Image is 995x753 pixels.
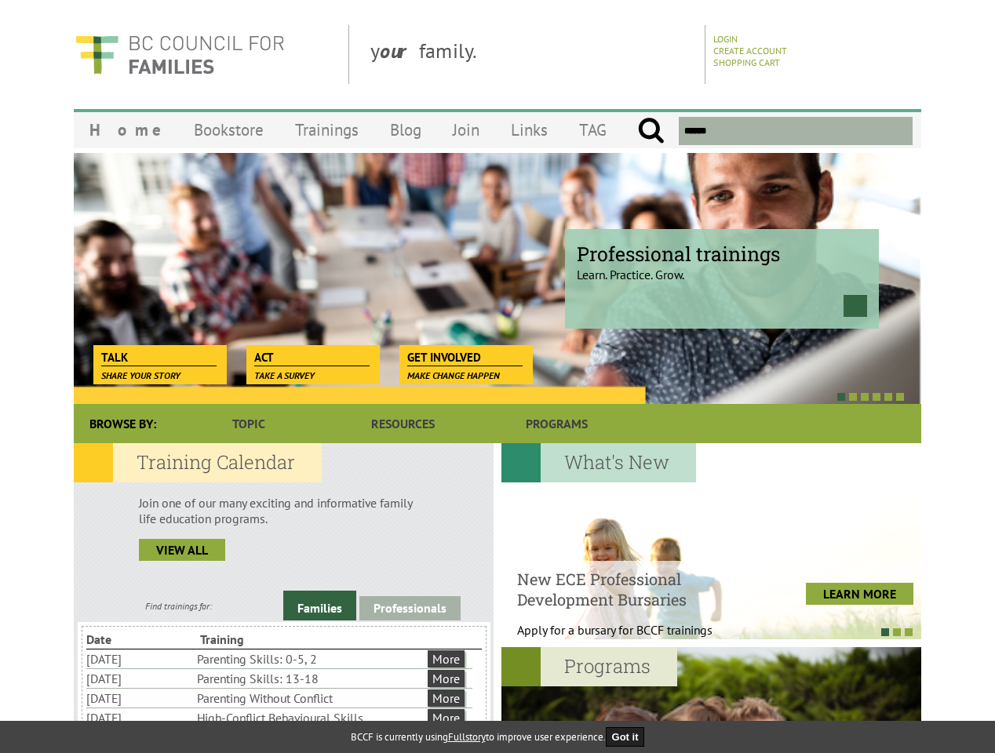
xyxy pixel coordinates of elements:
[480,404,634,443] a: Programs
[428,670,465,687] a: More
[197,689,425,708] li: Parenting Without Conflict
[326,404,479,443] a: Resources
[86,630,197,649] li: Date
[200,630,311,649] li: Training
[101,369,180,381] span: Share your story
[713,33,738,45] a: Login
[606,727,645,747] button: Got it
[713,56,780,68] a: Shopping Cart
[407,349,523,366] span: Get Involved
[374,111,437,148] a: Blog
[501,443,696,482] h2: What's New
[380,38,419,64] strong: our
[637,117,665,145] input: Submit
[577,253,867,282] p: Learn. Practice. Grow.
[139,495,428,526] p: Join one of our many exciting and informative family life education programs.
[254,349,370,366] span: Act
[101,349,217,366] span: Talk
[407,369,500,381] span: Make change happen
[254,369,315,381] span: Take a survey
[197,649,425,668] li: Parenting Skills: 0-5, 2
[74,443,322,482] h2: Training Calendar
[197,669,425,688] li: Parenting Skills: 13-18
[86,649,194,668] li: [DATE]
[399,345,530,367] a: Get Involved Make change happen
[86,689,194,708] li: [DATE]
[428,689,465,707] a: More
[517,569,752,609] h4: New ECE Professional Development Bursaries
[74,600,283,612] div: Find trainings for:
[448,730,486,744] a: Fullstory
[283,591,356,620] a: Families
[495,111,563,148] a: Links
[197,708,425,727] li: High-Conflict Behavioural Skills
[501,647,677,686] h2: Programs
[563,111,622,148] a: TAG
[74,25,286,84] img: BC Council for FAMILIES
[428,650,465,668] a: More
[577,241,867,267] span: Professional trainings
[74,404,172,443] div: Browse By:
[713,45,787,56] a: Create Account
[139,539,225,561] a: view all
[86,669,194,688] li: [DATE]
[74,111,178,148] a: Home
[806,583,913,605] a: LEARN MORE
[93,345,224,367] a: Talk Share your story
[517,622,752,653] p: Apply for a bursary for BCCF trainings West...
[428,709,465,726] a: More
[172,404,326,443] a: Topic
[358,25,705,84] div: y family.
[437,111,495,148] a: Join
[359,596,461,620] a: Professionals
[86,708,194,727] li: [DATE]
[178,111,279,148] a: Bookstore
[246,345,377,367] a: Act Take a survey
[279,111,374,148] a: Trainings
